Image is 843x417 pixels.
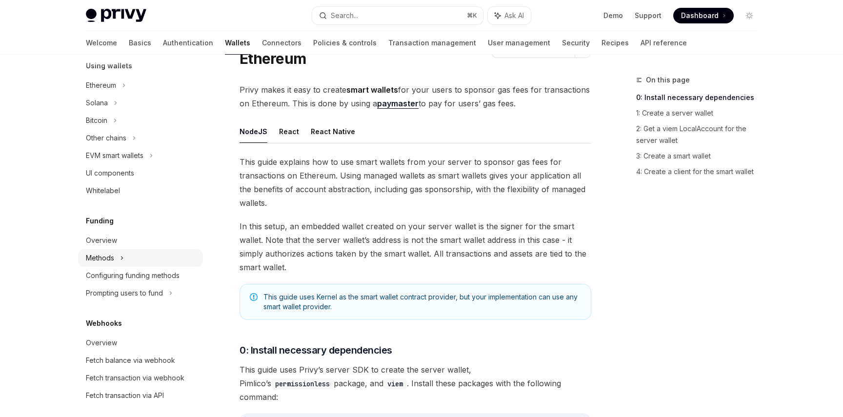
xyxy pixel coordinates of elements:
a: Connectors [262,31,301,55]
a: 2: Get a viem LocalAccount for the server wallet [636,121,765,148]
a: Configuring funding methods [78,267,203,284]
a: Transaction management [388,31,476,55]
a: Policies & controls [313,31,377,55]
a: Overview [78,334,203,352]
a: Fetch transaction via webhook [78,369,203,387]
code: viem [383,378,407,389]
span: 0: Install necessary dependencies [240,343,392,357]
span: ⌘ K [467,12,477,20]
button: Search...⌘K [312,7,483,24]
div: Overview [86,235,117,246]
a: 4: Create a client for the smart wallet [636,164,765,179]
span: In this setup, an embedded wallet created on your server wallet is the signer for the smart walle... [240,219,591,274]
h5: Funding [86,215,114,227]
span: Dashboard [681,11,719,20]
a: 1: Create a server wallet [636,105,765,121]
div: Configuring funding methods [86,270,180,281]
svg: Note [250,293,258,301]
span: Privy makes it easy to create for your users to sponsor gas fees for transactions on Ethereum. Th... [240,83,591,110]
a: Authentication [163,31,213,55]
button: React [279,120,299,143]
a: Support [635,11,662,20]
div: Solana [86,97,108,109]
div: Fetch transaction via API [86,390,164,401]
a: paymaster [377,99,419,109]
div: Methods [86,252,114,264]
a: User management [488,31,550,55]
div: EVM smart wallets [86,150,143,161]
a: UI components [78,164,203,182]
button: Toggle dark mode [742,8,757,23]
a: 3: Create a smart wallet [636,148,765,164]
div: Prompting users to fund [86,287,163,299]
a: Basics [129,31,151,55]
div: Search... [331,10,358,21]
a: Fetch balance via webhook [78,352,203,369]
a: Demo [603,11,623,20]
a: Welcome [86,31,117,55]
a: 0: Install necessary dependencies [636,90,765,105]
span: This guide uses Privy’s server SDK to create the server wallet, Pimlico’s package, and . Install ... [240,363,591,404]
div: Other chains [86,132,126,144]
span: This guide uses Kernel as the smart wallet contract provider, but your implementation can use any... [263,292,581,312]
a: Fetch transaction via API [78,387,203,404]
div: Whitelabel [86,185,120,197]
button: Ask AI [488,7,531,24]
a: Whitelabel [78,182,203,199]
span: Ask AI [504,11,524,20]
div: Overview [86,337,117,349]
a: Security [562,31,590,55]
a: Recipes [602,31,629,55]
span: On this page [646,74,690,86]
div: UI components [86,167,134,179]
div: Fetch balance via webhook [86,355,175,366]
button: React Native [311,120,355,143]
div: Bitcoin [86,115,107,126]
a: Overview [78,232,203,249]
a: Dashboard [673,8,734,23]
code: permissionless [271,378,334,389]
span: This guide explains how to use smart wallets from your server to sponsor gas fees for transaction... [240,155,591,210]
a: Wallets [225,31,250,55]
a: API reference [641,31,687,55]
div: Fetch transaction via webhook [86,372,184,384]
img: light logo [86,9,146,22]
h5: Webhooks [86,318,122,329]
button: NodeJS [240,120,267,143]
div: Ethereum [86,79,116,91]
strong: smart wallets [346,85,398,95]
